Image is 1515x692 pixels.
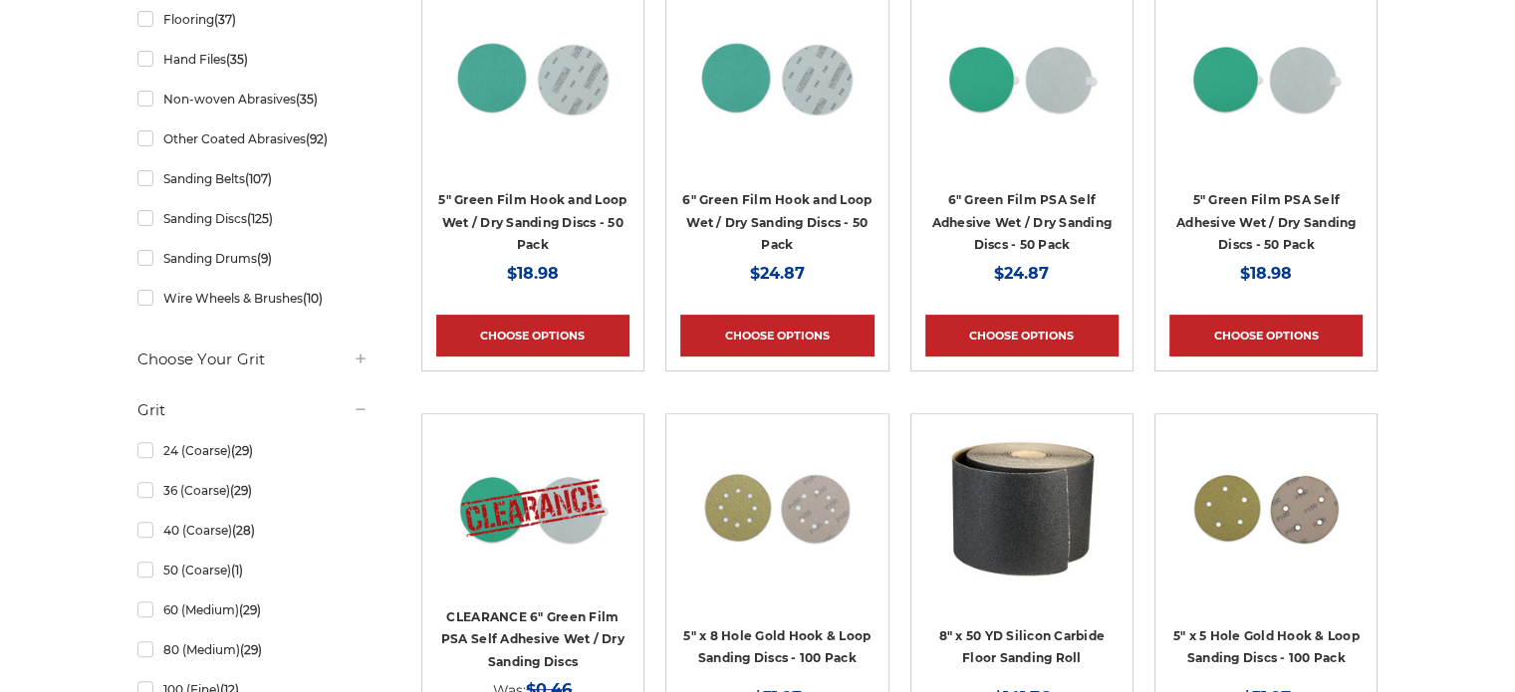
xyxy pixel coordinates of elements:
a: Sanding Discs(125) [137,201,369,236]
a: 60 (Medium)(29) [137,592,369,627]
a: 5" Green Film PSA Self Adhesive Wet / Dry Sanding Discs - 50 Pack [1176,192,1357,252]
span: (10) [302,291,322,306]
a: 5 inch 5 hole hook and loop sanding disc [1169,428,1363,621]
a: 40 (Coarse)(28) [137,513,369,548]
span: (29) [239,642,261,657]
a: Non-woven Abrasives(35) [137,82,369,116]
a: Silicon Carbide 8" x 50 YD Floor Sanding Roll [925,428,1119,621]
a: 6" Green Film Hook and Loop Wet / Dry Sanding Discs - 50 Pack [682,192,872,252]
span: (29) [238,602,260,617]
h5: Grit [137,398,369,422]
a: 6" Green Film PSA Self Adhesive Wet / Dry Sanding Discs - 50 Pack [932,192,1113,252]
span: $18.98 [507,264,559,283]
span: $24.87 [994,264,1049,283]
span: (35) [225,52,247,67]
a: CLEARANCE 6" Green Film PSA Self Adhesive Wet / Dry Sanding Discs [441,609,625,669]
span: $18.98 [1240,264,1292,283]
a: 80 (Medium)(29) [137,632,369,667]
a: 8" x 50 YD Silicon Carbide Floor Sanding Roll [939,628,1106,666]
a: Other Coated Abrasives(92) [137,121,369,156]
span: (9) [256,251,271,266]
a: Choose Options [1169,315,1363,356]
span: (92) [305,131,327,146]
span: (28) [231,523,254,538]
span: $24.87 [750,264,805,283]
img: 5 inch 8 hole gold velcro disc stack [697,428,857,587]
a: CLEARANCE 6" Green Film PSA Self Adhesive Wet / Dry Sanding Discs [436,428,630,621]
a: 36 (Coarse)(29) [137,473,369,508]
a: Choose Options [436,315,630,356]
img: Silicon Carbide 8" x 50 YD Floor Sanding Roll [942,428,1102,587]
a: Choose Options [680,315,874,356]
span: (29) [230,443,252,458]
a: Sanding Drums(9) [137,241,369,276]
a: 5" x 5 Hole Gold Hook & Loop Sanding Discs - 100 Pack [1173,628,1360,666]
a: 50 (Coarse)(1) [137,553,369,587]
span: (125) [246,211,272,226]
a: Sanding Belts(107) [137,161,369,196]
span: (37) [213,12,235,27]
img: 5 inch 5 hole hook and loop sanding disc [1186,428,1346,587]
span: (1) [230,563,242,577]
a: Flooring(37) [137,2,369,37]
h5: Choose Your Grit [137,347,369,371]
img: CLEARANCE 6" Green Film PSA Self Adhesive Wet / Dry Sanding Discs [453,428,613,587]
span: (35) [295,92,317,107]
a: 5" x 8 Hole Gold Hook & Loop Sanding Discs - 100 Pack [683,628,871,666]
a: 24 (Coarse)(29) [137,433,369,468]
a: 5 inch 8 hole gold velcro disc stack [680,428,874,621]
a: Wire Wheels & Brushes(10) [137,281,369,316]
a: Choose Options [925,315,1119,356]
span: (107) [244,171,271,186]
a: Hand Files(35) [137,42,369,77]
a: 5" Green Film Hook and Loop Wet / Dry Sanding Discs - 50 Pack [438,192,627,252]
span: (29) [229,483,251,498]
